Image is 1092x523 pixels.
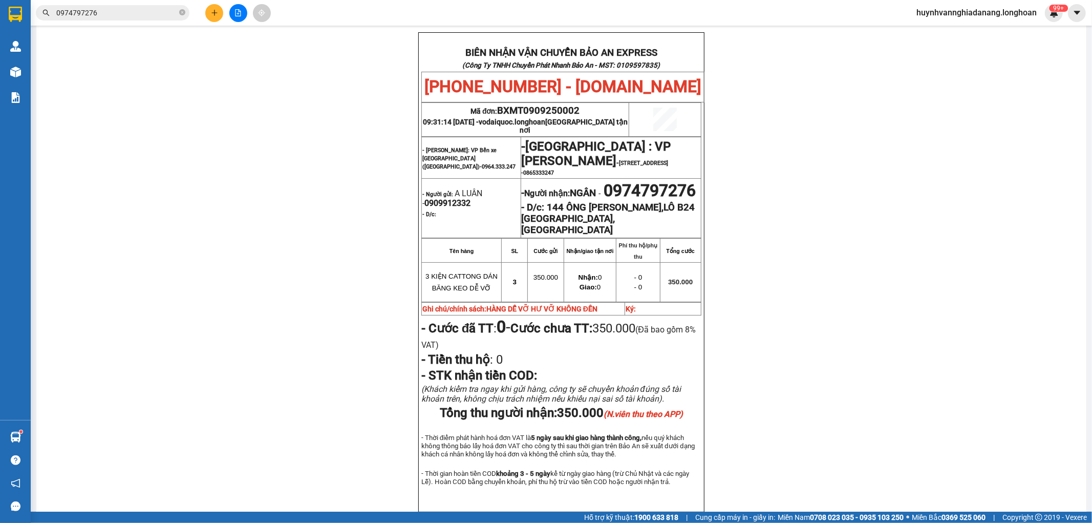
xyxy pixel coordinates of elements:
strong: khoảng 3 - 5 ngày [496,470,550,477]
strong: Tổng cước [667,248,695,254]
span: plus [211,9,218,16]
sup: 221 [1049,5,1068,12]
strong: 144 ÔNG [PERSON_NAME],LÔ B24 [GEOGRAPHIC_DATA],[GEOGRAPHIC_DATA] [522,202,695,236]
img: solution-icon [10,92,21,103]
span: 0865333247 [524,170,554,176]
strong: Ký: [626,305,636,313]
span: - [522,144,671,176]
strong: 0369 525 060 [941,513,986,521]
span: 0 [579,274,602,281]
span: [PHONE_NUMBER] - [DOMAIN_NAME] [424,77,701,96]
span: [GEOGRAPHIC_DATA] : VP [PERSON_NAME] [522,139,671,168]
span: - [PERSON_NAME]: VP Bến xe [GEOGRAPHIC_DATA] ([GEOGRAPHIC_DATA])- [422,147,516,170]
sup: 1 [19,430,23,433]
strong: - Cước đã TT [421,321,494,336]
span: copyright [1035,514,1042,521]
span: HÀNG DỄ VỠ HƯ VỠ KHÔNG ĐỀN [486,305,597,313]
span: question-circle [11,455,20,465]
span: 350.000 [557,406,683,420]
img: logo-vxr [9,7,22,22]
strong: Cước gửi [533,248,558,254]
span: [PHONE_NUMBER] - [DOMAIN_NAME] [37,40,184,79]
strong: - [522,187,596,199]
strong: SL [511,248,519,254]
strong: 0 [497,317,506,337]
span: 0 [580,283,601,291]
button: caret-down [1068,4,1086,22]
em: (N.viên thu theo APP) [604,409,683,419]
span: Cung cấp máy in - giấy in: [695,512,775,523]
span: file-add [234,9,242,16]
span: vodaiquoc.longhoan [479,118,628,134]
span: Người nhận: [525,189,596,198]
span: 3 KIỆN CATTONG DÁN BĂNG KEO DỄ VỠ [425,273,498,292]
span: huynhvannghiadanang.longhoan [908,6,1045,19]
span: | [686,512,688,523]
span: BXMT0909250002 [498,105,580,116]
span: caret-down [1073,8,1082,17]
button: file-add [229,4,247,22]
span: [GEOGRAPHIC_DATA] tận nơi [520,118,628,134]
span: aim [258,9,265,16]
img: icon-new-feature [1050,8,1059,17]
strong: - D/c: [422,211,436,218]
img: warehouse-icon [10,67,21,77]
strong: (Công Ty TNHH Chuyển Phát Nhanh Bảo An - MST: 0109597835) [11,29,208,36]
strong: Phí thu hộ/phụ thu [619,242,658,260]
span: - [497,317,510,337]
strong: - Tiền thu hộ [421,352,490,367]
span: Miền Bắc [912,512,986,523]
span: Miền Nam [778,512,904,523]
img: warehouse-icon [10,41,21,52]
strong: BIÊN NHẬN VẬN CHUYỂN BẢO AN EXPRESS [13,15,205,26]
span: - [596,189,604,198]
span: 0974797276 [604,181,696,200]
span: search [42,9,50,16]
span: notification [11,478,20,488]
strong: Giao: [580,283,597,291]
span: Tổng thu người nhận: [440,406,683,420]
button: aim [253,4,271,22]
strong: Cước chưa TT: [510,321,592,336]
strong: - Người gửi: [422,191,453,198]
span: - 0 [634,274,643,281]
strong: Tên hàng [449,248,474,254]
span: close-circle [179,9,185,15]
strong: 5 ngày sau khi giao hàng thành công, [531,434,642,442]
span: | [993,512,995,523]
span: 09:31:14 [DATE] - [423,118,628,134]
span: 0 [493,352,503,367]
span: close-circle [179,8,185,18]
span: ⚪️ [906,515,909,519]
span: A LUÂN - [422,189,482,208]
span: Mã đơn: [470,107,580,115]
span: : [421,321,511,336]
span: - Thời điểm phát hành hoá đơn VAT là nếu quý khách không thông báo lấy hoá đơn VAT cho công ty th... [421,434,695,458]
strong: Ghi chú/chính sách: [422,305,597,313]
span: 350.000 [533,274,558,281]
strong: BIÊN NHẬN VẬN CHUYỂN BẢO AN EXPRESS [465,47,657,58]
span: (Khách kiểm tra ngay khi gửi hàng, công ty sẽ chuyển khoản đúng số tài khoản trên, không chịu trá... [421,384,681,404]
span: message [11,501,20,511]
span: - Thời gian hoàn tiền COD kể từ ngày giao hàng (trừ Chủ Nhật và các ngày Lễ). Hoàn COD bằng chuyể... [421,470,689,486]
strong: 0708 023 035 - 0935 103 250 [810,513,904,521]
button: plus [205,4,223,22]
span: 0964.333.247 [482,163,516,170]
span: 350.000 [668,278,693,286]
strong: (Công Ty TNHH Chuyển Phát Nhanh Bảo An - MST: 0109597835) [462,61,660,69]
span: NGÂN [570,187,596,199]
input: Tìm tên, số ĐT hoặc mã đơn [56,7,177,18]
span: (Đã bao gồm 8% VAT) [421,325,696,350]
span: : [421,352,503,367]
img: warehouse-icon [10,432,21,443]
span: - [522,139,526,154]
strong: Nhận: [579,274,598,281]
strong: 1900 633 818 [634,513,678,521]
span: - STK nhận tiền COD: [421,368,537,383]
span: 0909912332 [424,198,470,208]
span: - 0 [634,283,643,291]
strong: - D/c: [522,202,545,213]
strong: Nhận/giao tận nơi [567,248,614,254]
span: Hỗ trợ kỹ thuật: [584,512,678,523]
span: 3 [513,278,517,286]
